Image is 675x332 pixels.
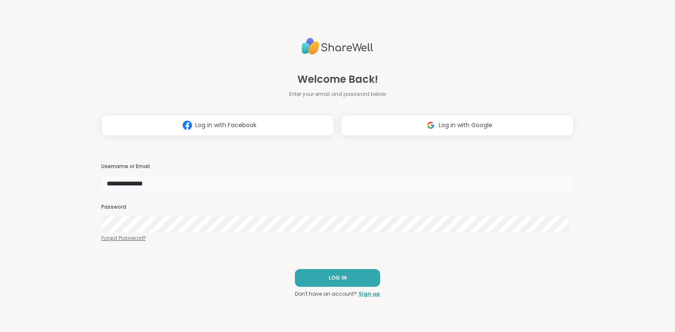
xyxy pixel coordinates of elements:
[195,121,256,130] span: Log in with Facebook
[302,34,373,58] img: ShareWell Logo
[101,204,574,211] h3: Password
[101,163,574,170] h3: Username or Email
[289,90,386,98] span: Enter your email and password below
[179,117,195,133] img: ShareWell Logomark
[359,290,380,298] a: Sign up
[101,115,334,136] button: Log in with Facebook
[295,269,380,287] button: LOG IN
[341,115,574,136] button: Log in with Google
[439,121,492,130] span: Log in with Google
[423,117,439,133] img: ShareWell Logomark
[329,274,347,282] span: LOG IN
[297,72,378,87] span: Welcome Back!
[101,234,574,242] a: Forgot Password?
[295,290,357,298] span: Don't have an account?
